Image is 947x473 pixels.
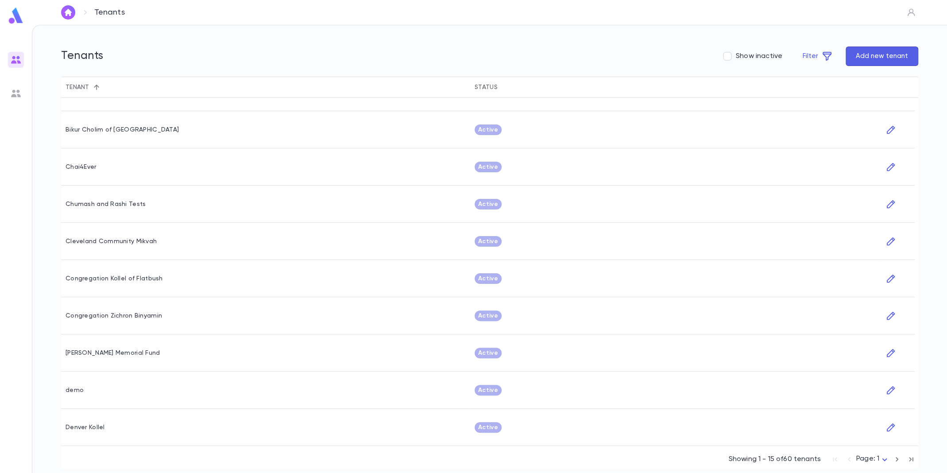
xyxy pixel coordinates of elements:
[66,275,163,282] div: Congregation Kollel of Flatbush
[856,455,879,462] span: Page: 1
[475,349,502,357] span: Active
[11,88,21,99] img: users_grey.add6a7b1bacd1fe57131ad36919bb8de.svg
[846,47,918,66] button: Add new tenant
[475,275,502,282] span: Active
[498,80,512,94] button: Sort
[475,201,502,208] span: Active
[728,455,820,464] p: Showing 1 - 15 of 60 tenants
[736,52,782,61] span: Show inactive
[94,8,125,17] p: Tenants
[475,387,502,394] span: Active
[7,7,25,24] img: logo
[66,163,97,171] div: Chai4Ever
[856,452,890,466] div: Page: 1
[11,54,21,65] img: users_gradient.817b64062b48db29b58f0b5e96d8b67b.svg
[475,424,502,431] span: Active
[475,238,502,245] span: Active
[475,163,502,171] span: Active
[475,126,502,133] span: Active
[66,349,160,357] div: Davis Memorial Fund
[89,80,104,94] button: Sort
[66,126,179,133] div: Bikur Cholim of Lakewood
[66,238,157,245] div: Cleveland Community Mikvah
[66,201,146,208] div: Chumash and Rashi Tests
[66,424,105,431] div: Denver Kollel
[61,50,104,63] h5: Tenants
[470,77,879,98] div: Status
[63,9,73,16] img: home_white.a664292cf8c1dea59945f0da9f25487c.svg
[475,312,502,319] span: Active
[475,77,498,98] div: Status
[61,77,470,98] div: Tenant
[793,47,842,66] button: Filter
[66,312,162,319] div: Congregation Zichron Binyamin
[66,77,89,98] div: Tenant
[66,387,84,394] div: demo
